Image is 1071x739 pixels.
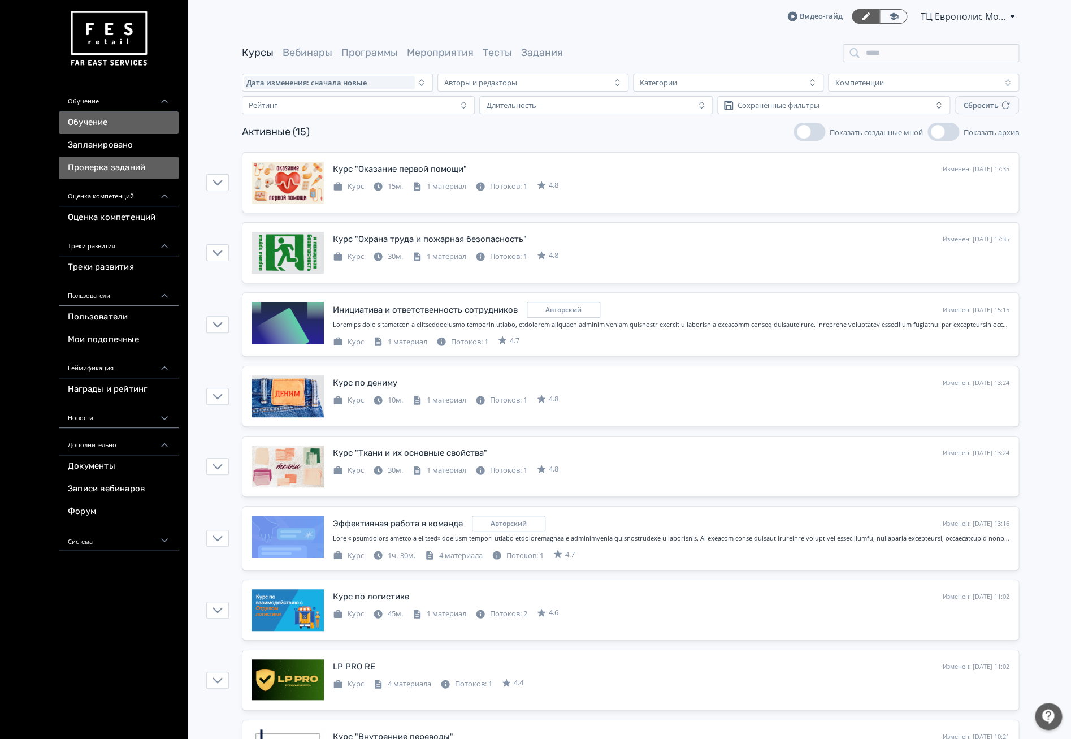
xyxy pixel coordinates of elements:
div: 1 материал [412,251,466,262]
span: 4.4 [514,677,523,689]
div: Длительность [486,101,536,110]
div: Курс [333,181,364,192]
div: Сохранённые фильтры [738,101,819,110]
a: Форум [59,500,179,523]
span: 4.8 [549,394,558,405]
a: Видео-гайд [787,11,843,22]
div: Геймификация [59,351,179,378]
button: Авторы и редакторы [437,74,628,92]
button: Компетенции [828,74,1019,92]
div: Система [59,523,179,550]
a: Документы [59,455,179,478]
div: Потоков: 1 [475,395,527,406]
div: 1 материал [412,395,466,406]
a: Мероприятия [407,46,474,59]
span: 45м. [388,608,403,619]
a: Обучение [59,111,179,134]
a: Треки развития [59,256,179,279]
span: 4.8 [549,180,558,191]
div: Изменен: [DATE] 13:16 [943,519,1009,529]
button: Сохранённые фильтры [717,96,950,114]
span: 4.8 [549,464,558,475]
span: 1ч. [388,550,398,560]
a: Вебинары [283,46,332,59]
div: Изменен: [DATE] 11:02 [943,592,1009,602]
div: Новости [59,401,179,428]
div: Потоков: 1 [440,679,492,690]
div: Потоков: 1 [436,336,488,348]
div: 1 материал [412,608,466,620]
a: Награды и рейтинг [59,378,179,401]
div: Курс [333,395,364,406]
button: Рейтинг [242,96,475,114]
div: Курс [333,550,364,561]
div: Потоков: 2 [475,608,527,620]
div: Курс [333,679,364,690]
span: 4.6 [549,607,558,619]
a: Записи вебинаров [59,478,179,500]
div: Активные (15) [242,124,310,140]
div: Авторы и редакторы [444,78,517,87]
div: Треки развития [59,229,179,256]
a: Курсы [242,46,274,59]
div: Изменен: [DATE] 15:15 [943,305,1009,315]
span: 30м. [400,550,415,560]
a: Мои подопечные [59,329,179,351]
div: Обучение [59,84,179,111]
div: Потоков: 1 [475,181,527,192]
div: Изменен: [DATE] 17:35 [943,235,1009,244]
div: Курс "Ткани и их основные свойства" [333,447,487,460]
div: Категории [640,78,677,87]
button: Категории [633,74,824,92]
div: Изменен: [DATE] 13:24 [943,448,1009,458]
img: https://files.teachbase.ru/system/account/57463/logo/medium-936fc5084dd2c598f50a98b9cbe0469a.png [68,7,149,71]
div: Курс [333,251,364,262]
div: Потоков: 1 [475,251,527,262]
div: 1 материал [373,336,427,348]
span: 4.7 [565,549,575,560]
a: Переключиться в режим ученика [879,9,907,24]
span: 30м. [388,251,403,261]
div: Курс по дениму [333,377,397,390]
div: LP PRO RE [333,660,375,673]
span: Показать архив [964,127,1019,137]
button: Длительность [479,96,712,114]
div: 1 материал [412,181,466,192]
div: 4 материала [373,679,431,690]
a: Программы [341,46,398,59]
span: ТЦ Европолис Москва RE 6912337 [921,10,1005,23]
div: Изменен: [DATE] 13:24 [943,378,1009,388]
span: 10м. [388,395,403,405]
span: 4.8 [549,250,558,261]
div: Потоков: 1 [492,550,544,561]
div: copyright [527,302,600,318]
div: Потоков: 1 [475,465,527,476]
button: Сбросить [955,96,1019,114]
div: Изучение темы инициативы и ответственности является важным, поскольку помогает развить навыки акт... [333,320,1009,330]
div: Курс "Охрана труда и пожарная безопасность" [333,233,527,246]
div: Курс [333,336,364,348]
div: Компетенции [835,78,883,87]
span: 30м. [388,465,403,475]
a: Оценка компетенций [59,206,179,229]
span: Показать созданные мной [830,127,923,137]
div: copyright [472,516,545,531]
div: Оценка компетенций [59,179,179,206]
div: Пользователи [59,279,179,306]
div: Инициатива и ответственность сотрудников [333,304,518,317]
span: 4.7 [510,335,519,347]
a: Пользователи [59,306,179,329]
span: Дата изменения: сначала новые [246,78,367,87]
div: Курс «Эффективная работа в команде» поможет развить навыки сотрудничества и эффективного взаимоде... [333,534,1009,543]
a: Проверка заданий [59,157,179,179]
div: 4 материала [424,550,483,561]
span: 15м. [388,181,403,191]
a: Задания [521,46,563,59]
div: Изменен: [DATE] 11:02 [943,662,1009,672]
div: Курс "Оказание первой помощи" [333,163,467,176]
div: Рейтинг [249,101,277,110]
div: Изменен: [DATE] 17:35 [943,165,1009,174]
div: Дополнительно [59,428,179,455]
a: Запланировано [59,134,179,157]
div: Эффективная работа в команде [333,517,463,530]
